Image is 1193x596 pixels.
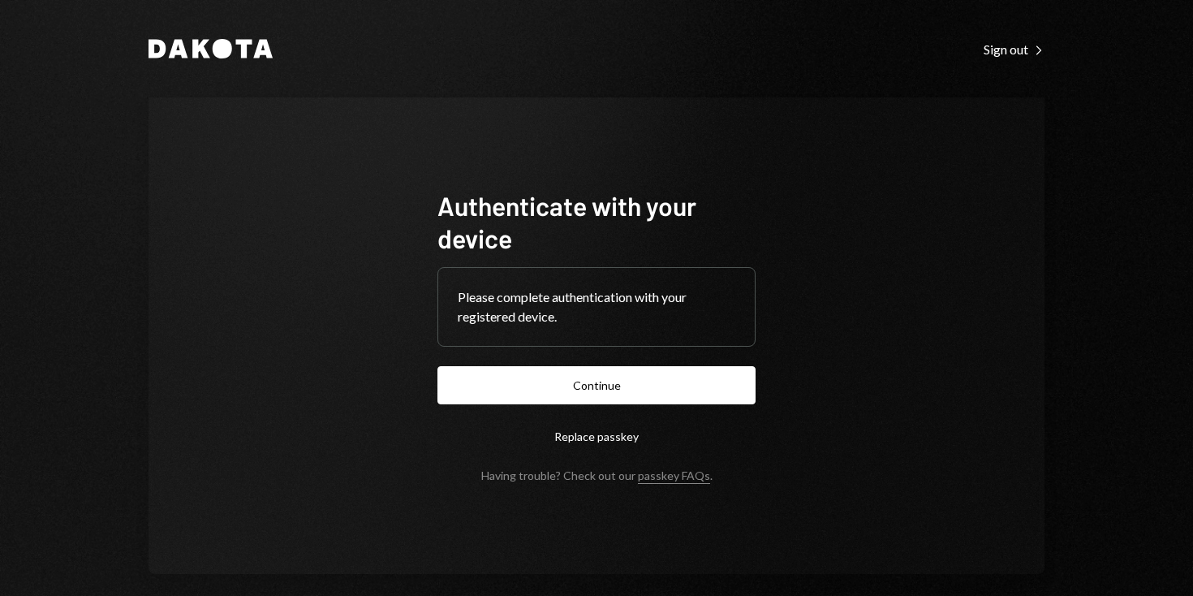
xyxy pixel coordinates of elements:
div: Sign out [984,41,1044,58]
a: passkey FAQs [638,469,710,484]
div: Please complete authentication with your registered device. [458,287,735,326]
button: Replace passkey [437,417,756,456]
h1: Authenticate with your device [437,189,756,254]
button: Continue [437,366,756,404]
a: Sign out [984,40,1044,58]
div: Having trouble? Check out our . [481,469,713,482]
